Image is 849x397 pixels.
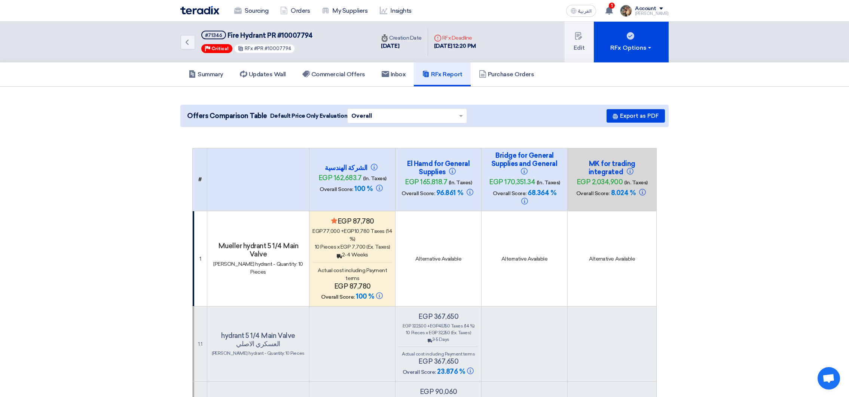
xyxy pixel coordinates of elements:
div: [DATE] 12:20 PM [434,42,476,50]
span: egp [312,228,323,234]
th: # [193,148,207,211]
td: 1 [193,211,207,307]
span: (Ex. Taxes) [366,244,390,250]
span: Overall Score: [493,190,526,197]
a: Orders [274,3,316,19]
span: RFx [245,46,253,51]
a: Insights [374,3,418,19]
span: Overall Score: [576,190,610,197]
img: file_1710751448746.jpg [620,5,632,17]
h5: Commercial Offers [302,71,365,78]
span: (In. Taxes) [363,175,387,182]
h4: Mueller hydrant 5 1/4 Main Valve [210,242,306,258]
a: Purchase Orders [471,62,543,86]
h4: Bridge for General Supplies and General [487,151,562,176]
span: egp [403,323,411,329]
a: My Suppliers [316,3,373,19]
span: 8.024 % [611,189,636,197]
span: Overall Score: [321,294,354,300]
button: Export as PDF [607,109,665,123]
div: 77,000 + 10,780 Taxes (14 %) [312,227,392,243]
img: Teradix logo [180,6,219,15]
div: Alternative Available [571,255,653,263]
h5: Updates Wall [240,71,286,78]
div: Alternative Available [485,255,564,263]
span: egp 165,818.7 [405,178,447,186]
span: [PERSON_NAME] hydrant - Quantity: 10 Pieces [213,261,303,275]
h4: egp 87,780 [312,282,392,290]
span: Fire Hydrant PR #10007794 [227,31,313,40]
span: egp 162,683.7 [318,174,362,182]
h4: MK for trading integrated [575,160,650,176]
span: 10 [406,330,410,335]
span: Actual cost including Payment terms [402,351,475,357]
div: Account [635,6,656,12]
span: 23.876 % [437,367,474,376]
span: Overall Score: [401,190,435,197]
button: العربية [566,5,596,17]
span: #PR #10007794 [254,46,291,51]
a: RFx Report [414,62,470,86]
h5: Inbox [382,71,406,78]
span: egp [344,228,354,234]
button: Edit [565,22,594,62]
h5: Purchase Orders [479,71,534,78]
div: #71346 [205,33,222,38]
h4: egp 87,780 [312,217,392,225]
span: egp [430,323,439,329]
span: 96.861 % [436,189,463,197]
span: egp 170,351.34 [489,178,535,186]
a: Sourcing [228,3,274,19]
span: Pieces x [411,330,428,335]
div: Creation Date [381,34,422,42]
h5: Fire Hydrant PR #10007794 [201,31,313,40]
span: Actual cost including Payment terms [318,267,387,281]
div: [PERSON_NAME] [635,12,669,16]
div: RFx Options [610,43,653,52]
span: 100 % [356,292,374,301]
div: 3-5 Days [398,336,478,343]
span: العربية [578,9,592,14]
h4: egp 90,060 [398,388,478,396]
h5: RFx Report [422,71,462,78]
span: (In. Taxes) [449,179,472,186]
a: Summary [180,62,232,86]
span: Critical [211,46,229,51]
span: 1 [609,3,615,9]
td: 1.1 [193,307,207,382]
div: Open chat [818,367,840,390]
span: 10 [315,244,320,250]
span: egp 2,034,900 [577,178,623,186]
span: 68.364 % [528,189,556,197]
div: 322,500 + 45,150 Taxes (14 %) [398,323,478,329]
h4: egp 367,650 [398,313,478,321]
span: egp 32,250 [429,330,450,335]
button: RFx Options [594,22,669,62]
h4: El Hamd for General Supplies [401,160,476,176]
span: egp 7,700 [340,244,366,250]
h4: hydrant 5 1/4 Main Valve العسكري الاصلي [210,332,306,348]
span: Overall Score: [320,186,353,193]
span: Default Price Only Evaluation [270,112,347,120]
div: Alternative Available [398,255,478,263]
h4: الشركة الهندسية [315,164,390,172]
h5: Summary [189,71,223,78]
span: (In. Taxes) [624,179,648,186]
a: Inbox [373,62,414,86]
span: 100 % [354,185,373,193]
span: [PERSON_NAME] hydrant - Quantity: 10 Pieces [212,351,304,356]
h4: egp 367,650 [398,357,478,366]
div: 2-4 Weeks [312,251,392,259]
span: (In. Taxes) [537,179,560,186]
div: [DATE] [381,42,422,50]
div: RFx Deadline [434,34,476,42]
span: Overall Score: [403,369,436,375]
a: Commercial Offers [294,62,373,86]
span: Offers Comparison Table [187,111,267,121]
span: Pieces x [320,244,339,250]
span: (Ex. Taxes) [451,330,471,335]
a: Updates Wall [232,62,294,86]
